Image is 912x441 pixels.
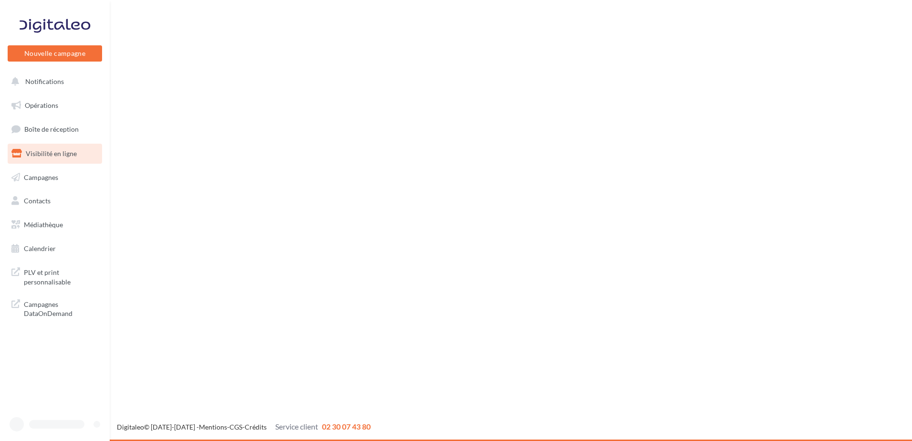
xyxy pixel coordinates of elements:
[275,422,318,431] span: Service client
[24,298,98,318] span: Campagnes DataOnDemand
[229,423,242,431] a: CGS
[6,191,104,211] a: Contacts
[24,266,98,286] span: PLV et print personnalisable
[6,239,104,259] a: Calendrier
[117,423,144,431] a: Digitaleo
[245,423,267,431] a: Crédits
[6,95,104,115] a: Opérations
[322,422,371,431] span: 02 30 07 43 80
[6,72,100,92] button: Notifications
[8,45,102,62] button: Nouvelle campagne
[6,294,104,322] a: Campagnes DataOnDemand
[26,149,77,157] span: Visibilité en ligne
[24,220,63,229] span: Médiathèque
[25,101,58,109] span: Opérations
[25,77,64,85] span: Notifications
[6,144,104,164] a: Visibilité en ligne
[24,125,79,133] span: Boîte de réception
[199,423,227,431] a: Mentions
[24,197,51,205] span: Contacts
[24,173,58,181] span: Campagnes
[24,244,56,252] span: Calendrier
[117,423,371,431] span: © [DATE]-[DATE] - - -
[6,168,104,188] a: Campagnes
[6,215,104,235] a: Médiathèque
[6,119,104,139] a: Boîte de réception
[6,262,104,290] a: PLV et print personnalisable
